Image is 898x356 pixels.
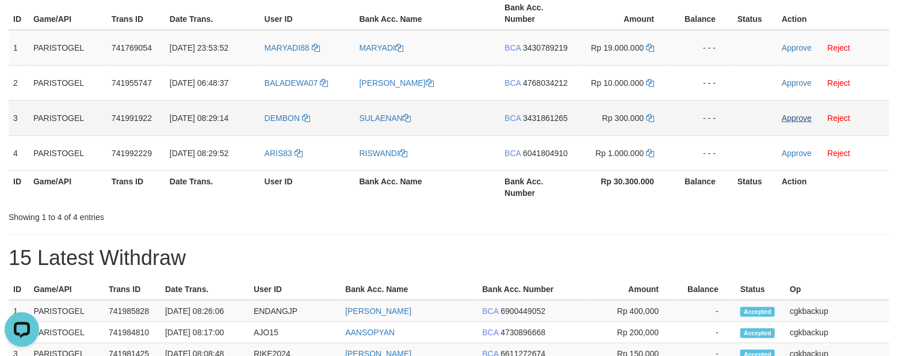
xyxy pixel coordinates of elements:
[782,78,812,88] a: Approve
[260,171,355,203] th: User ID
[646,43,654,52] a: Copy 19000000 to clipboard
[265,113,310,123] a: DEMBON
[170,78,228,88] span: [DATE] 06:48:37
[736,279,785,300] th: Status
[500,306,545,316] span: Copy 6900449052 to clipboard
[671,65,733,100] td: - - -
[165,171,260,203] th: Date Trans.
[828,43,851,52] a: Reject
[9,135,29,171] td: 4
[9,65,29,100] td: 2
[360,149,407,158] a: RISWANDI
[170,149,228,158] span: [DATE] 08:29:52
[161,279,249,300] th: Date Trans.
[161,300,249,322] td: [DATE] 08:26:06
[104,300,161,322] td: 741985828
[785,322,889,343] td: cgkbackup
[29,171,107,203] th: Game/API
[29,100,107,135] td: PARISTOGEL
[112,43,152,52] span: 741769054
[483,306,499,316] span: BCA
[588,279,676,300] th: Amount
[9,247,889,270] h1: 15 Latest Withdraw
[265,113,300,123] span: DEMBON
[249,300,341,322] td: ENDANGJP
[782,43,812,52] a: Approve
[360,113,411,123] a: SULAENAN
[9,207,365,223] div: Showing 1 to 4 of 4 entries
[523,43,568,52] span: Copy 3430789219 to clipboard
[483,328,499,337] span: BCA
[782,149,812,158] a: Approve
[782,113,812,123] a: Approve
[828,149,851,158] a: Reject
[9,279,29,300] th: ID
[104,279,161,300] th: Trans ID
[671,30,733,66] td: - - -
[671,171,733,203] th: Balance
[671,100,733,135] td: - - -
[500,171,578,203] th: Bank Acc. Number
[671,135,733,171] td: - - -
[360,78,434,88] a: [PERSON_NAME]
[9,100,29,135] td: 3
[104,322,161,343] td: 741984810
[5,5,39,39] button: Open LiveChat chat widget
[588,300,676,322] td: Rp 400,000
[505,78,521,88] span: BCA
[505,113,521,123] span: BCA
[341,279,477,300] th: Bank Acc. Name
[265,43,320,52] a: MARYADI88
[265,149,292,158] span: ARIS83
[170,113,228,123] span: [DATE] 08:29:14
[740,328,775,338] span: Accepted
[265,43,309,52] span: MARYADI88
[9,30,29,66] td: 1
[29,279,105,300] th: Game/API
[591,78,644,88] span: Rp 10.000.000
[112,78,152,88] span: 741955747
[9,171,29,203] th: ID
[785,300,889,322] td: cgkbackup
[360,43,404,52] a: MARYADI
[161,322,249,343] td: [DATE] 08:17:00
[602,113,644,123] span: Rp 300.000
[676,279,736,300] th: Balance
[170,43,228,52] span: [DATE] 23:53:52
[29,30,107,66] td: PARISTOGEL
[112,149,152,158] span: 741992229
[828,113,851,123] a: Reject
[523,149,568,158] span: Copy 6041804910 to clipboard
[785,279,889,300] th: Op
[478,279,589,300] th: Bank Acc. Number
[505,149,521,158] span: BCA
[249,322,341,343] td: AJO15
[523,113,568,123] span: Copy 3431861265 to clipboard
[249,279,341,300] th: User ID
[355,171,500,203] th: Bank Acc. Name
[265,78,328,88] a: BALADEWA07
[500,328,545,337] span: Copy 4730896668 to clipboard
[29,65,107,100] td: PARISTOGEL
[345,306,411,316] a: [PERSON_NAME]
[265,78,318,88] span: BALADEWA07
[646,149,654,158] a: Copy 1000000 to clipboard
[733,171,777,203] th: Status
[505,43,521,52] span: BCA
[345,328,395,337] a: AANSOPYAN
[107,171,165,203] th: Trans ID
[29,322,105,343] td: PARISTOGEL
[646,113,654,123] a: Copy 300000 to clipboard
[29,300,105,322] td: PARISTOGEL
[578,171,671,203] th: Rp 30.300.000
[646,78,654,88] a: Copy 10000000 to clipboard
[588,322,676,343] td: Rp 200,000
[9,300,29,322] td: 1
[676,322,736,343] td: -
[740,307,775,317] span: Accepted
[29,135,107,171] td: PARISTOGEL
[828,78,851,88] a: Reject
[676,300,736,322] td: -
[265,149,303,158] a: ARIS83
[112,113,152,123] span: 741991922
